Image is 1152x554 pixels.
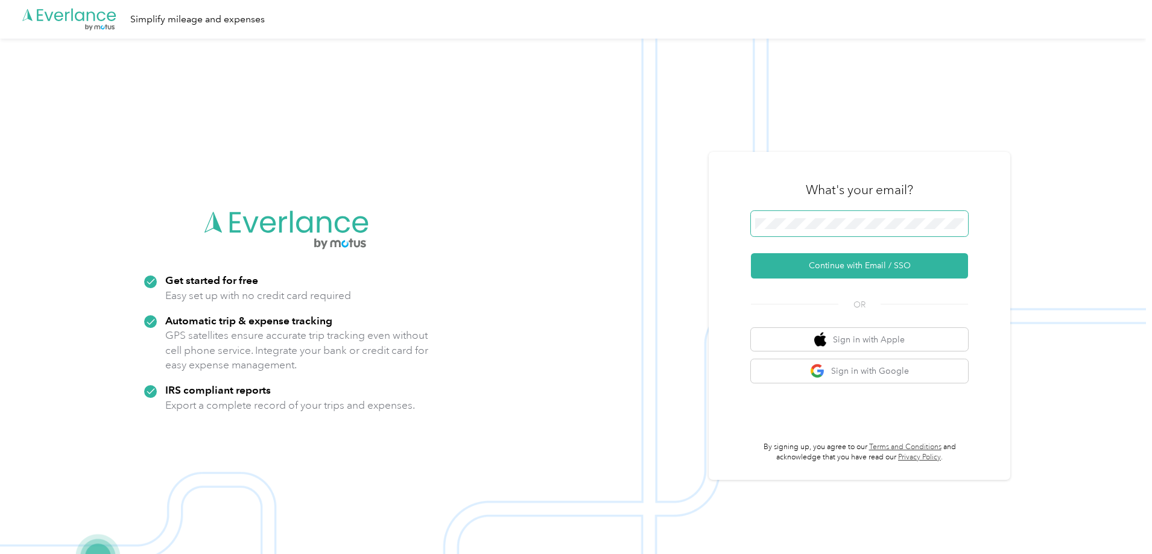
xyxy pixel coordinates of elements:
[751,442,968,463] p: By signing up, you agree to our and acknowledge that you have read our .
[165,274,258,286] strong: Get started for free
[165,288,351,303] p: Easy set up with no credit card required
[130,12,265,27] div: Simplify mileage and expenses
[751,359,968,383] button: google logoSign in with Google
[165,398,415,413] p: Export a complete record of your trips and expenses.
[165,328,429,373] p: GPS satellites ensure accurate trip tracking even without cell phone service. Integrate your bank...
[165,314,332,327] strong: Automatic trip & expense tracking
[806,181,913,198] h3: What's your email?
[810,364,825,379] img: google logo
[751,328,968,351] button: apple logoSign in with Apple
[898,453,941,462] a: Privacy Policy
[869,442,942,452] a: Terms and Conditions
[751,253,968,279] button: Continue with Email / SSO
[814,332,826,347] img: apple logo
[838,298,881,311] span: OR
[165,383,271,396] strong: IRS compliant reports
